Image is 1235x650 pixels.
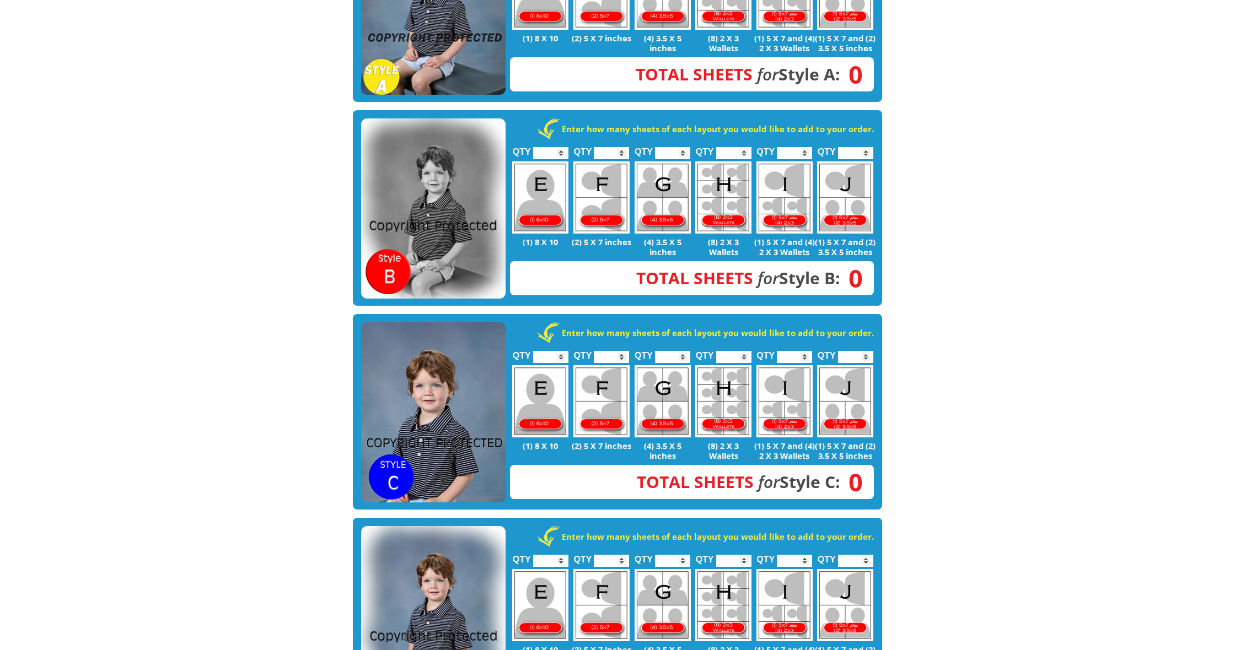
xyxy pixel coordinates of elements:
[636,267,753,289] span: Total Sheets
[513,135,531,162] label: QTY
[635,365,691,437] img: G
[815,441,876,461] p: (1) 5 X 7 and (2) 3.5 X 5 inches
[635,135,653,162] label: QTY
[693,441,754,461] p: (8) 2 X 3 Wallets
[818,135,836,162] label: QTY
[635,543,653,570] label: QTY
[512,569,568,641] img: E
[815,33,876,53] p: (1) 5 X 7 and (2) 3.5 X 5 inches
[754,33,815,53] p: (1) 5 X 7 and (4) 2 X 3 Wallets
[817,161,873,234] img: J
[510,33,571,43] p: (1) 8 X 10
[571,237,632,247] p: (2) 5 X 7 inches
[635,569,691,641] img: G
[695,161,751,234] img: H
[510,237,571,247] p: (1) 8 X 10
[361,322,506,503] img: STYLE C
[637,470,754,493] span: Total Sheets
[632,33,693,53] p: (4) 3.5 X 5 inches
[573,339,592,366] label: QTY
[754,237,815,257] p: (1) 5 X 7 and (4) 2 X 3 Wallets
[632,237,693,257] p: (4) 3.5 X 5 inches
[817,365,873,437] img: J
[695,569,751,641] img: H
[840,68,863,80] span: 0
[513,339,531,366] label: QTY
[693,33,754,53] p: (8) 2 X 3 Wallets
[757,63,778,85] em: for
[573,569,630,641] img: F
[635,339,653,366] label: QTY
[696,543,714,570] label: QTY
[817,569,873,641] img: J
[840,476,863,488] span: 0
[815,237,876,257] p: (1) 5 X 7 and (2) 3.5 X 5 inches
[632,441,693,461] p: (4) 3.5 X 5 inches
[693,237,754,257] p: (8) 2 X 3 Wallets
[573,135,592,162] label: QTY
[513,543,531,570] label: QTY
[758,470,780,493] em: for
[754,441,815,461] p: (1) 5 X 7 and (4) 2 X 3 Wallets
[562,123,874,134] strong: Enter how many sheets of each layout you would like to add to your order.
[756,339,775,366] label: QTY
[573,543,592,570] label: QTY
[695,365,751,437] img: H
[512,365,568,437] img: E
[696,339,714,366] label: QTY
[636,63,753,85] span: Total Sheets
[818,339,836,366] label: QTY
[637,470,840,493] strong: Style C:
[573,161,630,234] img: F
[510,441,571,451] p: (1) 8 X 10
[756,569,813,641] img: I
[635,161,691,234] img: G
[756,543,775,570] label: QTY
[562,327,874,338] strong: Enter how many sheets of each layout you would like to add to your order.
[636,63,840,85] strong: Style A:
[361,118,506,299] img: STYLE B
[636,267,840,289] strong: Style B:
[571,33,632,43] p: (2) 5 X 7 inches
[512,161,568,234] img: E
[696,135,714,162] label: QTY
[573,365,630,437] img: F
[571,441,632,451] p: (2) 5 X 7 inches
[756,135,775,162] label: QTY
[840,272,863,284] span: 0
[562,531,874,542] strong: Enter how many sheets of each layout you would like to add to your order.
[758,267,779,289] em: for
[756,161,813,234] img: I
[818,543,836,570] label: QTY
[756,365,813,437] img: I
